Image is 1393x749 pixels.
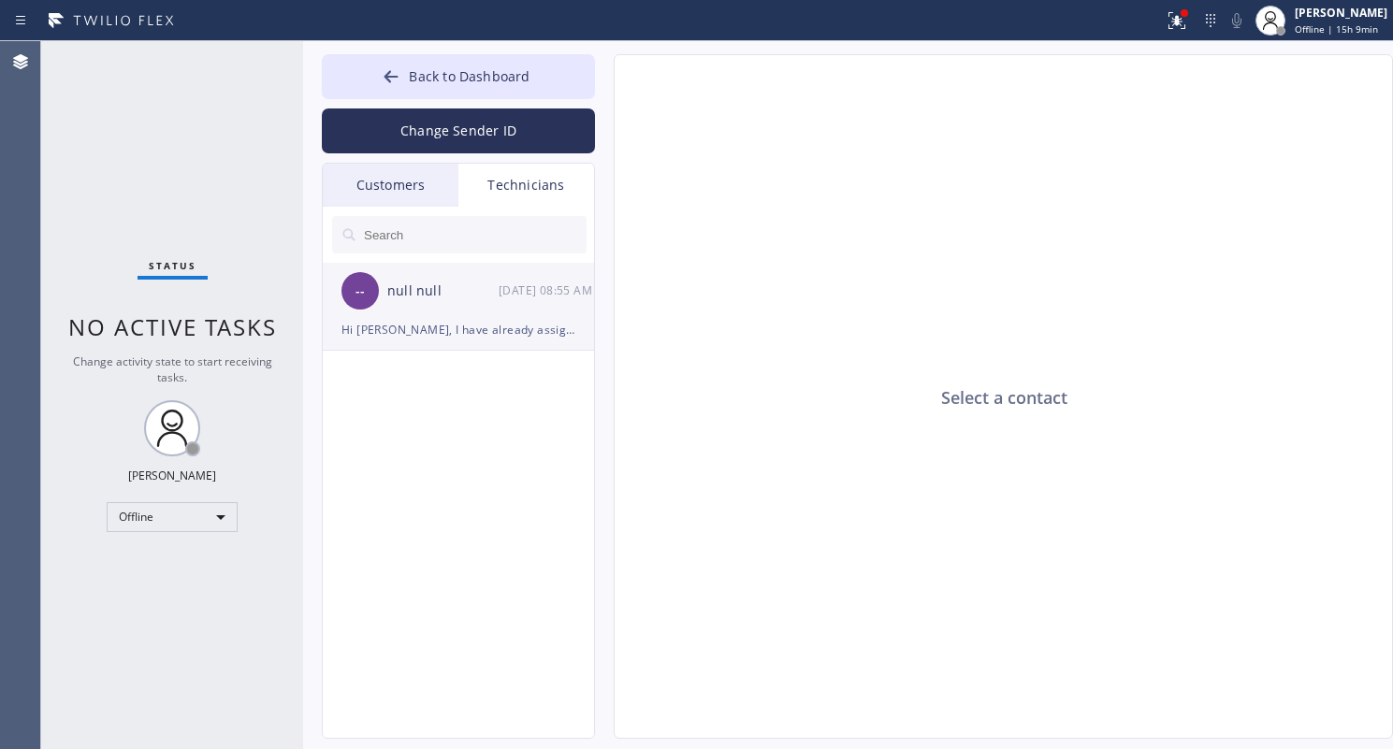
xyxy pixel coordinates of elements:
div: Hi [PERSON_NAME], I have already assigned the estimate for 5-8 [DATE]. Thank you :) [341,319,575,340]
div: Customers [323,164,458,207]
div: [PERSON_NAME] [1295,5,1387,21]
span: Offline | 15h 9min [1295,22,1378,36]
span: Back to Dashboard [409,67,530,85]
input: Search [362,216,587,253]
span: Change activity state to start receiving tasks. [73,353,272,385]
button: Change Sender ID [322,108,595,153]
span: -- [356,281,365,302]
button: Back to Dashboard [322,54,595,99]
div: Offline [107,502,238,532]
button: Mute [1224,7,1250,34]
span: No active tasks [68,311,277,342]
span: Status [149,259,196,272]
div: null null [387,281,499,302]
div: 09/22/2025 9:55 AM [499,280,596,301]
div: [PERSON_NAME] [128,468,216,483]
div: Technicians [458,164,594,207]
